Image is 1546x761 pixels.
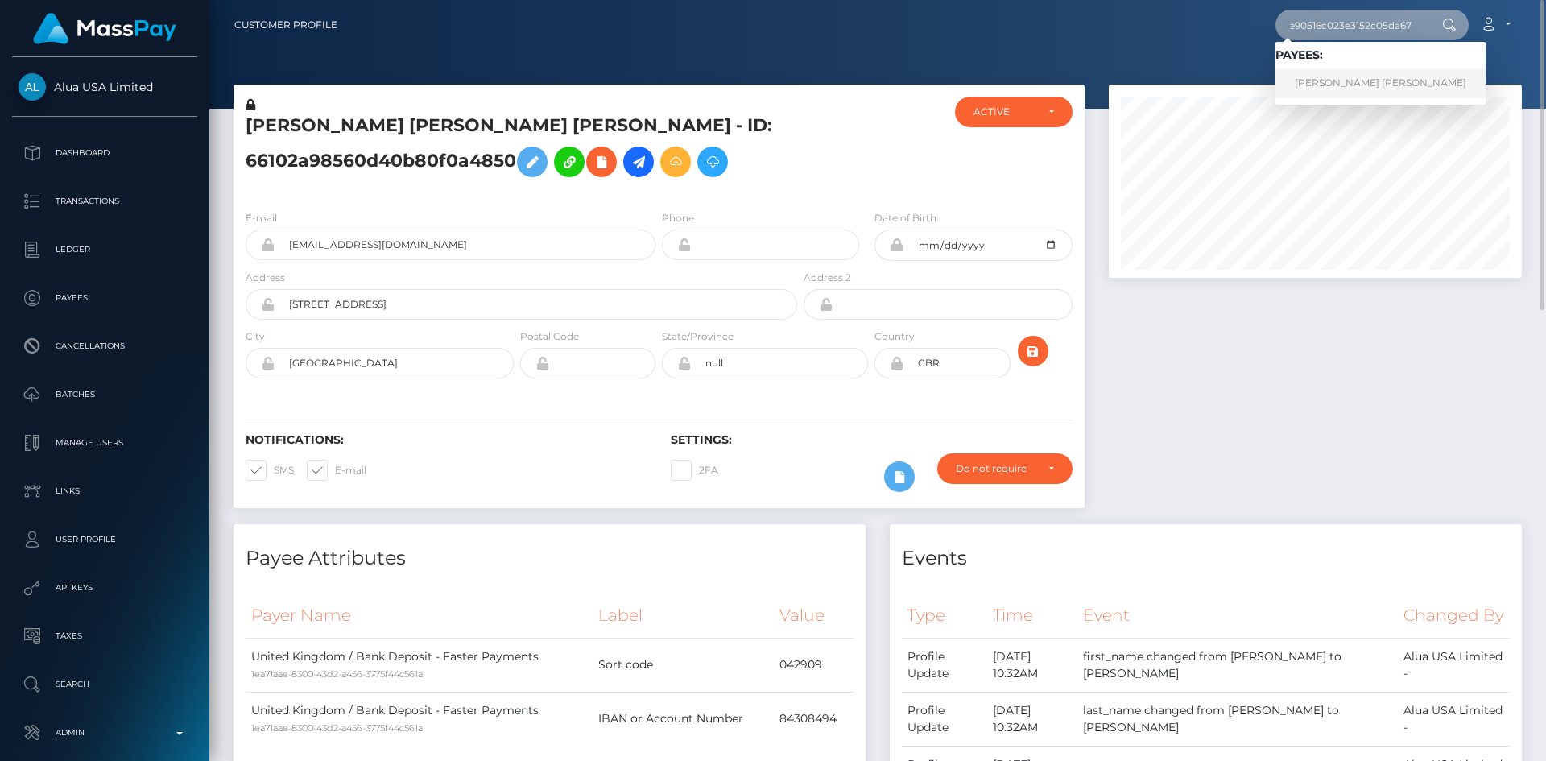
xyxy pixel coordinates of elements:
[902,593,987,638] th: Type
[251,722,423,734] small: 1ea71aae-8300-43d2-a456-3775f44c561a
[12,664,197,705] a: Search
[593,593,774,638] th: Label
[671,433,1072,447] h6: Settings:
[623,147,654,177] a: Initiate Payout
[246,433,647,447] h6: Notifications:
[956,462,1035,475] div: Do not require
[12,80,197,94] span: Alua USA Limited
[19,383,191,407] p: Batches
[19,286,191,310] p: Payees
[1275,68,1486,98] a: [PERSON_NAME] [PERSON_NAME]
[246,329,265,344] label: City
[246,692,593,746] td: United Kingdom / Bank Deposit - Faster Payments
[774,692,854,746] td: 84308494
[19,431,191,455] p: Manage Users
[12,423,197,463] a: Manage Users
[12,713,197,753] a: Admin
[1077,638,1398,692] td: first_name changed from [PERSON_NAME] to [PERSON_NAME]
[19,189,191,213] p: Transactions
[234,8,337,42] a: Customer Profile
[774,593,854,638] th: Value
[19,576,191,600] p: API Keys
[1398,593,1510,638] th: Changed By
[662,329,734,344] label: State/Province
[804,271,851,285] label: Address 2
[19,479,191,503] p: Links
[874,329,915,344] label: Country
[902,638,987,692] td: Profile Update
[1398,638,1510,692] td: Alua USA Limited -
[19,527,191,552] p: User Profile
[246,544,854,573] h4: Payee Attributes
[33,13,176,44] img: MassPay Logo
[593,692,774,746] td: IBAN or Account Number
[246,460,294,481] label: SMS
[987,593,1078,638] th: Time
[937,453,1073,484] button: Do not require
[307,460,366,481] label: E-mail
[593,638,774,692] td: Sort code
[12,326,197,366] a: Cancellations
[19,141,191,165] p: Dashboard
[1077,593,1398,638] th: Event
[251,668,423,680] small: 1ea71aae-8300-43d2-a456-3775f44c561a
[12,471,197,511] a: Links
[246,593,593,638] th: Payer Name
[987,692,1078,746] td: [DATE] 10:32AM
[662,211,694,225] label: Phone
[902,692,987,746] td: Profile Update
[1077,692,1398,746] td: last_name changed from [PERSON_NAME] to [PERSON_NAME]
[874,211,936,225] label: Date of Birth
[19,334,191,358] p: Cancellations
[19,624,191,648] p: Taxes
[902,544,1510,573] h4: Events
[19,721,191,745] p: Admin
[1275,48,1486,62] h6: Payees:
[19,73,46,101] img: Alua USA Limited
[12,374,197,415] a: Batches
[12,278,197,318] a: Payees
[12,519,197,560] a: User Profile
[19,238,191,262] p: Ledger
[246,211,277,225] label: E-mail
[12,181,197,221] a: Transactions
[955,97,1073,127] button: ACTIVE
[246,114,788,185] h5: [PERSON_NAME] [PERSON_NAME] [PERSON_NAME] - ID: 66102a98560d40b80f0a4850
[12,133,197,173] a: Dashboard
[12,616,197,656] a: Taxes
[1398,692,1510,746] td: Alua USA Limited -
[774,638,854,692] td: 042909
[1275,10,1427,40] input: Search...
[987,638,1078,692] td: [DATE] 10:32AM
[12,230,197,270] a: Ledger
[973,105,1035,118] div: ACTIVE
[671,460,718,481] label: 2FA
[12,568,197,608] a: API Keys
[246,638,593,692] td: United Kingdom / Bank Deposit - Faster Payments
[246,271,285,285] label: Address
[520,329,579,344] label: Postal Code
[19,672,191,697] p: Search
